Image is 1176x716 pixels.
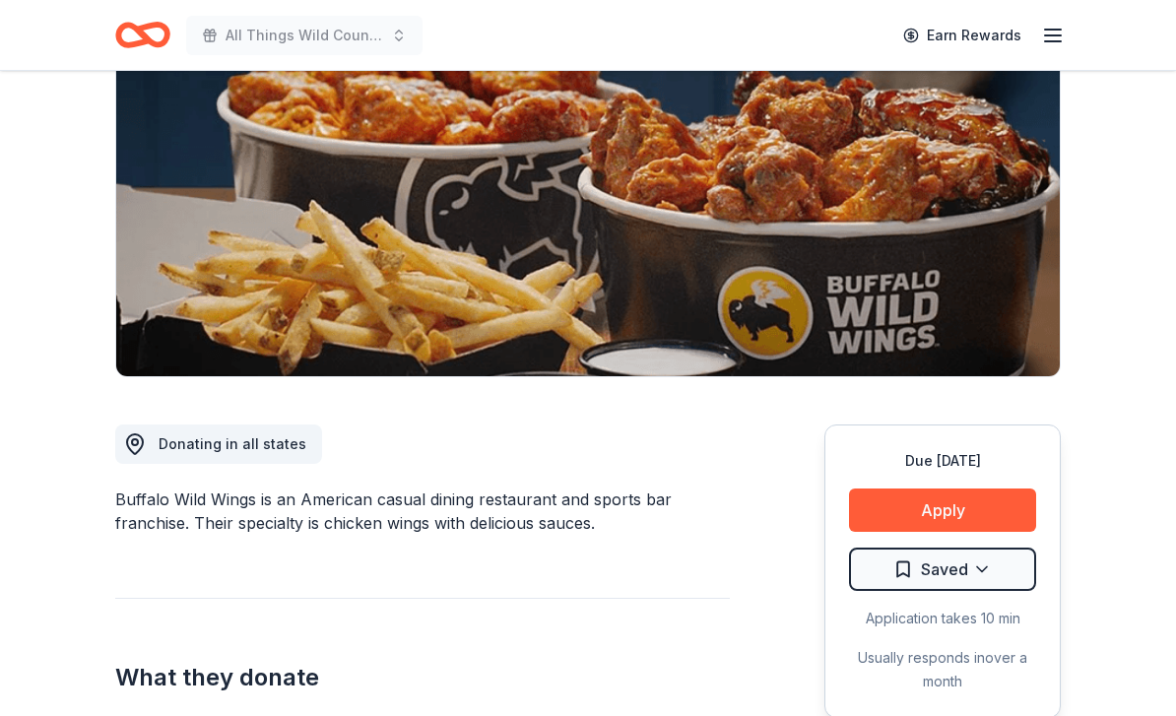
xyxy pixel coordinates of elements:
a: Home [115,12,170,58]
button: All Things Wild Country Brunch [186,16,423,55]
div: Buffalo Wild Wings is an American casual dining restaurant and sports bar franchise. Their specia... [115,488,730,535]
button: Apply [849,488,1036,532]
div: Due [DATE] [849,449,1036,473]
button: Saved [849,548,1036,591]
span: Saved [921,556,968,582]
div: Usually responds in over a month [849,646,1036,693]
a: Earn Rewards [891,18,1033,53]
span: Donating in all states [159,435,306,452]
span: All Things Wild Country Brunch [226,24,383,47]
div: Application takes 10 min [849,607,1036,630]
h2: What they donate [115,662,730,693]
